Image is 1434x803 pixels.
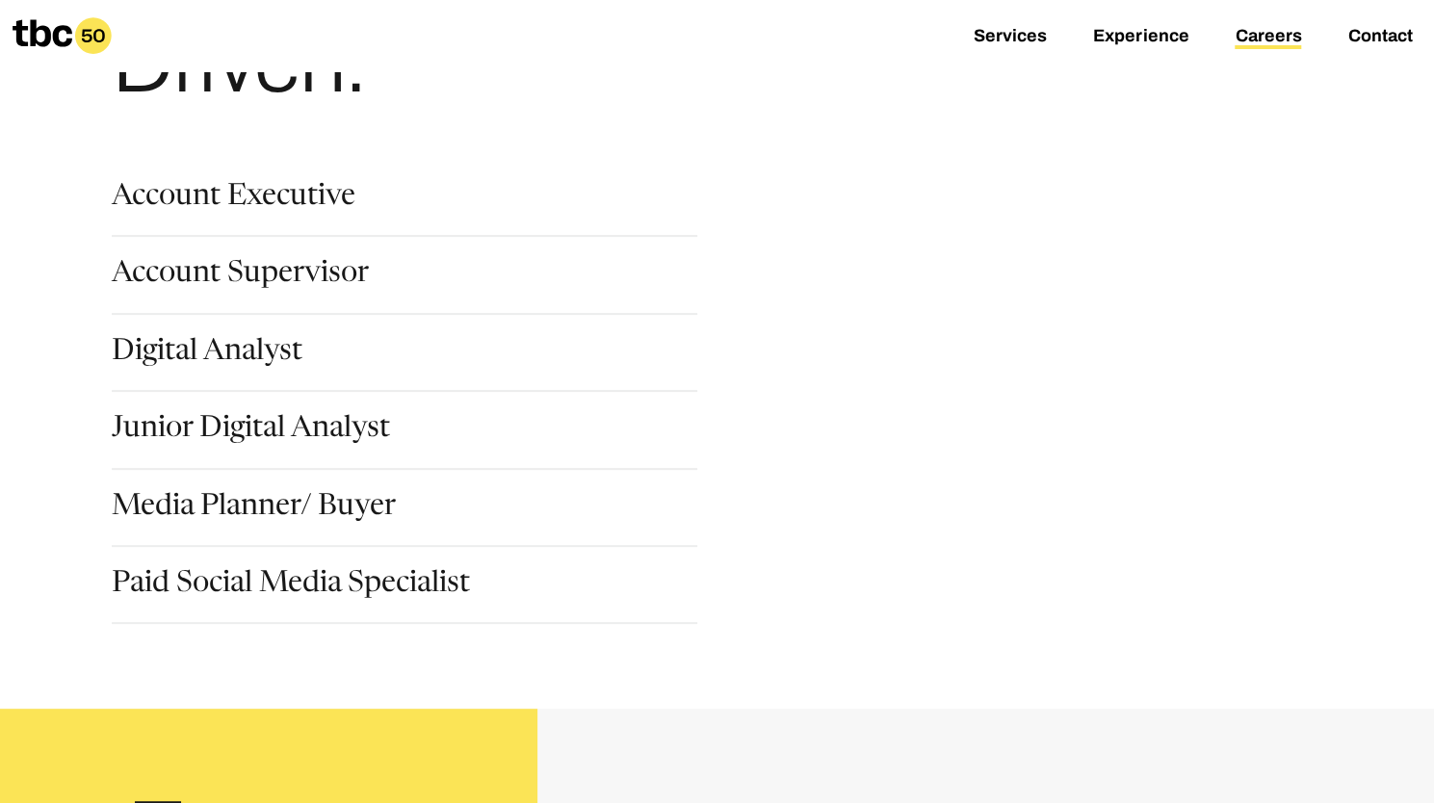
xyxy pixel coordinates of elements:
a: Paid Social Media Specialist [112,570,470,603]
a: Services [974,26,1047,49]
a: Careers [1235,26,1301,49]
a: Experience [1093,26,1188,49]
a: Account Supervisor [112,260,369,293]
a: Account Executive [112,183,355,216]
a: Contact [1347,26,1412,49]
a: Media Planner/ Buyer [112,493,396,526]
a: Junior Digital Analyst [112,415,390,448]
a: Digital Analyst [112,338,302,371]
